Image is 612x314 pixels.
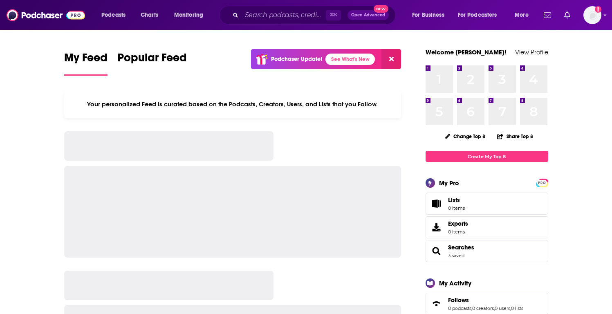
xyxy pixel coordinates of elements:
span: Lists [448,196,465,204]
a: Show notifications dropdown [561,8,574,22]
span: Exports [428,222,445,233]
span: My Feed [64,51,108,70]
span: Follows [448,296,469,304]
button: open menu [96,9,136,22]
span: 0 items [448,205,465,211]
a: View Profile [515,48,548,56]
a: 3 saved [448,253,464,258]
span: Searches [426,240,548,262]
button: open menu [453,9,509,22]
img: User Profile [583,6,601,24]
div: Your personalized Feed is curated based on the Podcasts, Creators, Users, and Lists that you Follow. [64,90,401,118]
span: Exports [448,220,468,227]
a: Charts [135,9,163,22]
a: Show notifications dropdown [540,8,554,22]
span: For Podcasters [458,9,497,21]
a: PRO [537,179,547,186]
span: , [510,305,511,311]
span: Lists [428,198,445,209]
a: Searches [428,245,445,257]
img: Podchaser - Follow, Share and Rate Podcasts [7,7,85,23]
svg: Add a profile image [595,6,601,13]
button: open menu [168,9,214,22]
span: Open Advanced [351,13,385,17]
span: PRO [537,180,547,186]
button: open menu [406,9,455,22]
span: New [374,5,388,13]
span: Logged in as nsteagall [583,6,601,24]
span: For Business [412,9,444,21]
a: Exports [426,216,548,238]
button: Open AdvancedNew [347,10,389,20]
a: 0 podcasts [448,305,471,311]
button: Share Top 8 [497,128,534,144]
p: Podchaser Update! [271,56,322,63]
span: More [515,9,529,21]
span: Monitoring [174,9,203,21]
span: Podcasts [101,9,126,21]
a: 0 creators [472,305,494,311]
button: Change Top 8 [440,131,491,141]
a: 0 users [495,305,510,311]
a: Welcome [PERSON_NAME]! [426,48,507,56]
button: Show profile menu [583,6,601,24]
a: My Feed [64,51,108,76]
span: Lists [448,196,460,204]
div: My Activity [439,279,471,287]
a: Popular Feed [117,51,187,76]
span: , [471,305,472,311]
a: Follows [448,296,523,304]
span: ⌘ K [326,10,341,20]
span: Charts [141,9,158,21]
input: Search podcasts, credits, & more... [242,9,326,22]
button: open menu [509,9,539,22]
span: 0 items [448,229,468,235]
a: 0 lists [511,305,523,311]
a: Follows [428,298,445,310]
div: Search podcasts, credits, & more... [227,6,404,25]
a: Create My Top 8 [426,151,548,162]
a: Lists [426,193,548,215]
a: See What's New [325,54,375,65]
div: My Pro [439,179,459,187]
a: Searches [448,244,474,251]
span: Popular Feed [117,51,187,70]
